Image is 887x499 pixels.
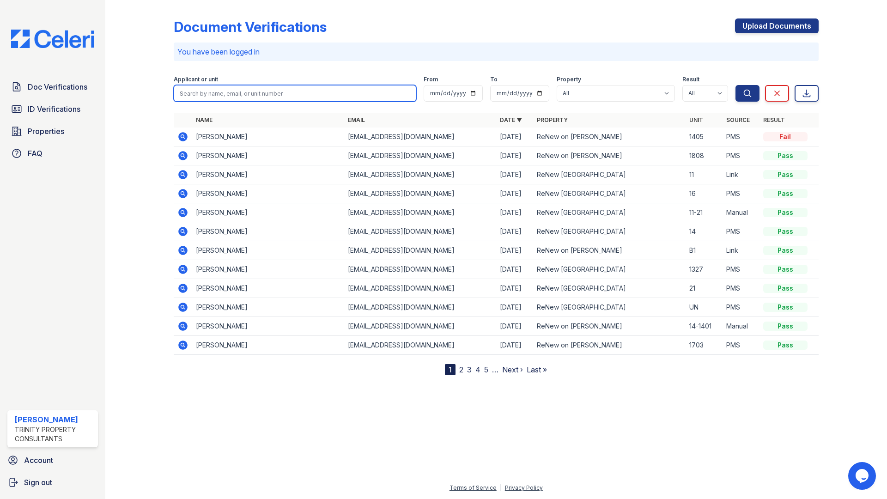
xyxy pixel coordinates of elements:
[527,365,547,374] a: Last »
[496,184,533,203] td: [DATE]
[344,317,496,336] td: [EMAIL_ADDRESS][DOMAIN_NAME]
[475,365,480,374] a: 4
[7,100,98,118] a: ID Verifications
[735,18,819,33] a: Upload Documents
[763,341,808,350] div: Pass
[533,128,685,146] td: ReNew on [PERSON_NAME]
[192,298,344,317] td: [PERSON_NAME]
[763,189,808,198] div: Pass
[726,116,750,123] a: Source
[763,227,808,236] div: Pass
[763,132,808,141] div: Fail
[533,298,685,317] td: ReNew [GEOGRAPHIC_DATA]
[763,265,808,274] div: Pass
[686,203,723,222] td: 11-21
[344,336,496,355] td: [EMAIL_ADDRESS][DOMAIN_NAME]
[686,241,723,260] td: B1
[763,208,808,217] div: Pass
[496,317,533,336] td: [DATE]
[496,146,533,165] td: [DATE]
[28,103,80,115] span: ID Verifications
[459,365,463,374] a: 2
[344,222,496,241] td: [EMAIL_ADDRESS][DOMAIN_NAME]
[723,298,759,317] td: PMS
[28,148,43,159] span: FAQ
[682,76,699,83] label: Result
[496,260,533,279] td: [DATE]
[344,128,496,146] td: [EMAIL_ADDRESS][DOMAIN_NAME]
[533,165,685,184] td: ReNew [GEOGRAPHIC_DATA]
[192,336,344,355] td: [PERSON_NAME]
[496,336,533,355] td: [DATE]
[344,146,496,165] td: [EMAIL_ADDRESS][DOMAIN_NAME]
[763,322,808,331] div: Pass
[348,116,365,123] a: Email
[24,455,53,466] span: Account
[344,241,496,260] td: [EMAIL_ADDRESS][DOMAIN_NAME]
[192,165,344,184] td: [PERSON_NAME]
[177,46,815,57] p: You have been logged in
[537,116,568,123] a: Property
[686,222,723,241] td: 14
[192,260,344,279] td: [PERSON_NAME]
[505,484,543,491] a: Privacy Policy
[192,203,344,222] td: [PERSON_NAME]
[496,222,533,241] td: [DATE]
[344,165,496,184] td: [EMAIL_ADDRESS][DOMAIN_NAME]
[723,279,759,298] td: PMS
[686,128,723,146] td: 1405
[196,116,213,123] a: Name
[192,222,344,241] td: [PERSON_NAME]
[4,30,102,48] img: CE_Logo_Blue-a8612792a0a2168367f1c8372b55b34899dd931a85d93a1a3d3e32e68fde9ad4.png
[723,241,759,260] td: Link
[7,144,98,163] a: FAQ
[15,414,94,425] div: [PERSON_NAME]
[4,473,102,492] a: Sign out
[533,317,685,336] td: ReNew on [PERSON_NAME]
[763,151,808,160] div: Pass
[192,241,344,260] td: [PERSON_NAME]
[4,451,102,469] a: Account
[533,184,685,203] td: ReNew [GEOGRAPHIC_DATA]
[723,165,759,184] td: Link
[502,365,523,374] a: Next ›
[15,425,94,444] div: Trinity Property Consultants
[533,279,685,298] td: ReNew [GEOGRAPHIC_DATA]
[686,317,723,336] td: 14-1401
[24,477,52,488] span: Sign out
[484,365,488,374] a: 5
[686,146,723,165] td: 1808
[496,165,533,184] td: [DATE]
[344,203,496,222] td: [EMAIL_ADDRESS][DOMAIN_NAME]
[174,18,327,35] div: Document Verifications
[445,364,456,375] div: 1
[763,246,808,255] div: Pass
[723,203,759,222] td: Manual
[500,116,522,123] a: Date ▼
[7,122,98,140] a: Properties
[557,76,581,83] label: Property
[174,76,218,83] label: Applicant or unit
[450,484,497,491] a: Terms of Service
[686,184,723,203] td: 16
[192,184,344,203] td: [PERSON_NAME]
[533,222,685,241] td: ReNew [GEOGRAPHIC_DATA]
[723,317,759,336] td: Manual
[28,81,87,92] span: Doc Verifications
[686,336,723,355] td: 1703
[723,260,759,279] td: PMS
[344,298,496,317] td: [EMAIL_ADDRESS][DOMAIN_NAME]
[533,203,685,222] td: ReNew [GEOGRAPHIC_DATA]
[686,279,723,298] td: 21
[492,364,498,375] span: …
[533,336,685,355] td: ReNew on [PERSON_NAME]
[344,279,496,298] td: [EMAIL_ADDRESS][DOMAIN_NAME]
[174,85,416,102] input: Search by name, email, or unit number
[763,116,785,123] a: Result
[723,184,759,203] td: PMS
[192,279,344,298] td: [PERSON_NAME]
[344,184,496,203] td: [EMAIL_ADDRESS][DOMAIN_NAME]
[424,76,438,83] label: From
[344,260,496,279] td: [EMAIL_ADDRESS][DOMAIN_NAME]
[533,146,685,165] td: ReNew on [PERSON_NAME]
